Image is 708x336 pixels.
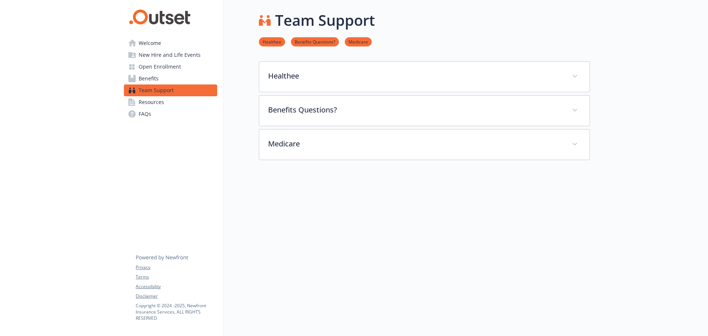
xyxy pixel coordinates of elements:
a: Medicare [345,38,372,45]
a: Accessibility [136,283,217,290]
a: Terms [136,274,217,280]
a: FAQs [124,108,217,120]
span: Benefits [139,73,159,84]
span: Welcome [139,37,161,49]
a: Healthee [259,38,285,45]
a: Benefits Questions? [291,38,339,45]
h1: Team Support [275,9,375,31]
a: Disclaimer [136,293,217,299]
a: Benefits [124,73,217,84]
a: Privacy [136,264,217,271]
span: New Hire and Life Events [139,49,201,61]
a: Welcome [124,37,217,49]
span: Open Enrollment [139,61,181,73]
div: Benefits Questions? [259,96,590,126]
div: Healthee [259,62,590,92]
div: Medicare [259,129,590,160]
p: Copyright © 2024 - 2025 , Newfront Insurance Services, ALL RIGHTS RESERVED [136,302,217,321]
a: Team Support [124,84,217,96]
span: Resources [139,96,164,108]
p: Medicare [268,138,563,149]
p: Healthee [268,70,563,82]
span: FAQs [139,108,151,120]
span: Team Support [139,84,174,96]
p: Benefits Questions? [268,104,563,115]
a: Resources [124,96,217,108]
a: New Hire and Life Events [124,49,217,61]
a: Open Enrollment [124,61,217,73]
